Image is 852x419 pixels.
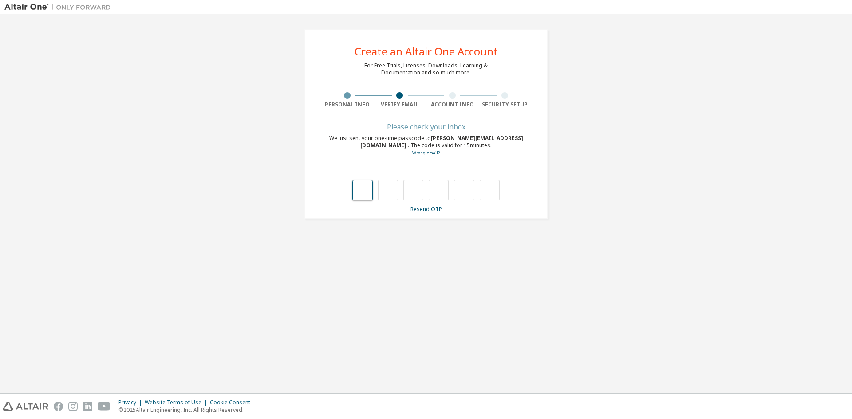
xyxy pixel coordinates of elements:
div: We just sent your one-time passcode to . The code is valid for 15 minutes. [321,135,531,157]
img: Altair One [4,3,115,12]
p: © 2025 Altair Engineering, Inc. All Rights Reserved. [118,406,256,414]
img: linkedin.svg [83,402,92,411]
a: Resend OTP [410,205,442,213]
span: [PERSON_NAME][EMAIL_ADDRESS][DOMAIN_NAME] [360,134,523,149]
img: altair_logo.svg [3,402,48,411]
div: Privacy [118,399,145,406]
div: Create an Altair One Account [355,46,498,57]
div: Please check your inbox [321,124,531,129]
img: facebook.svg [54,402,63,411]
img: instagram.svg [68,402,78,411]
div: Verify Email [374,101,426,108]
div: Cookie Consent [210,399,256,406]
div: Personal Info [321,101,374,108]
div: Account Info [426,101,479,108]
img: youtube.svg [98,402,110,411]
div: Security Setup [479,101,532,108]
div: For Free Trials, Licenses, Downloads, Learning & Documentation and so much more. [364,62,488,76]
a: Go back to the registration form [412,150,440,156]
div: Website Terms of Use [145,399,210,406]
